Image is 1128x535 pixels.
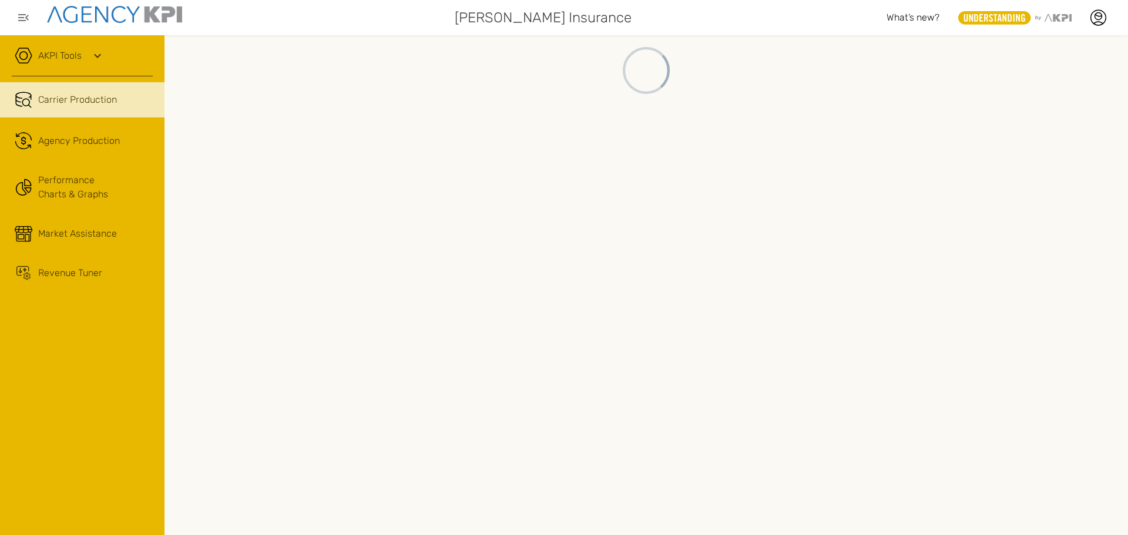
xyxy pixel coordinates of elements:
img: agencykpi-logo-550x69-2d9e3fa8.png [47,6,182,23]
span: What’s new? [887,12,939,23]
span: Agency Production [38,134,120,148]
span: Market Assistance [38,227,117,241]
span: Revenue Tuner [38,266,102,280]
span: [PERSON_NAME] Insurance [455,7,632,28]
span: Carrier Production [38,93,117,107]
a: AKPI Tools [38,49,82,63]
